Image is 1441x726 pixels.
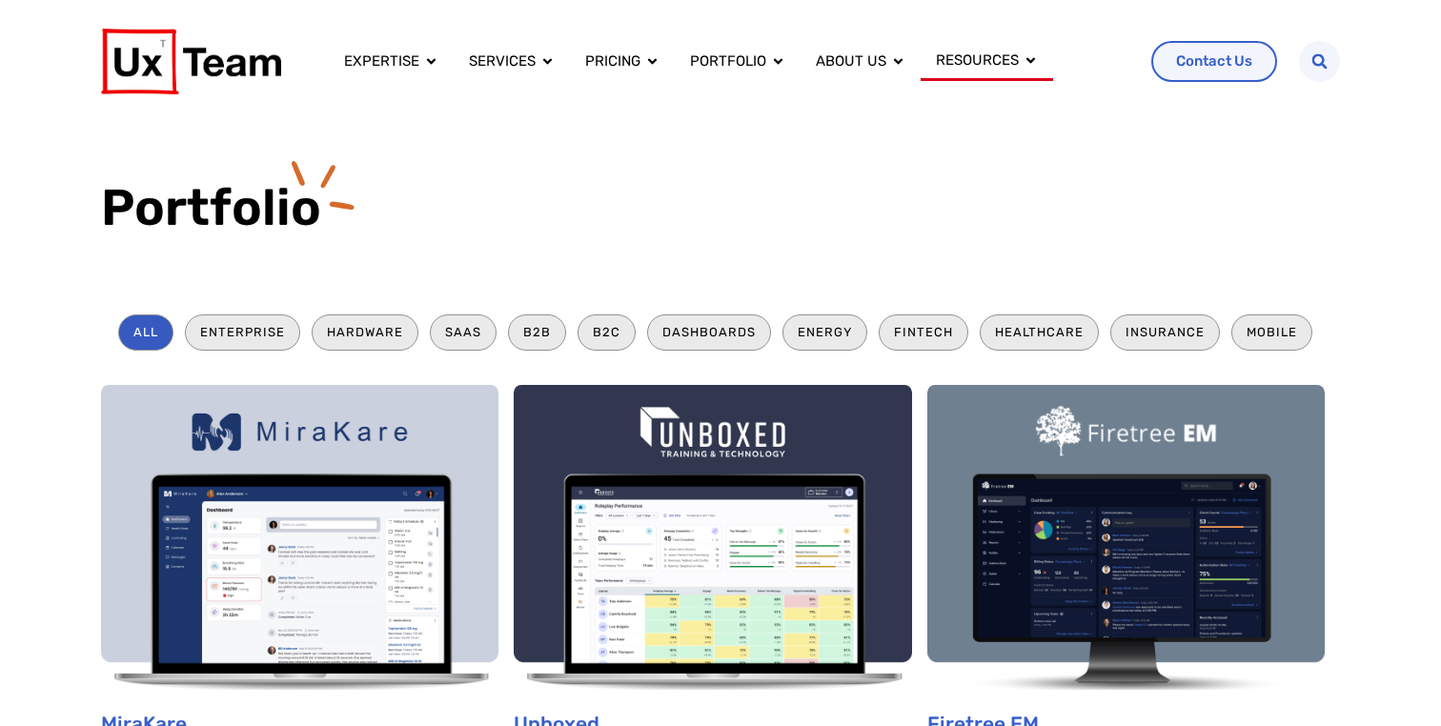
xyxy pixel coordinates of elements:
span: Contact Us [1176,54,1252,69]
li: Mobile [1231,314,1312,350]
a: Expertise [344,50,419,72]
h1: Portfolio [101,176,1340,238]
div: Search [1299,41,1340,82]
li: Healthcare [980,314,1099,350]
a: About us [816,50,886,72]
li: B2C [578,314,636,350]
a: Resources [936,50,1019,71]
li: Energy [782,314,867,350]
img: Management dashboard for AI-driven skill training [514,385,911,690]
img: UX Team Logo [101,29,281,94]
div: Menu Toggle [329,42,1137,82]
li: Fintech [879,314,968,350]
a: Contact Us [1151,41,1277,82]
li: Insurance [1110,314,1220,350]
li: Dashboards [647,314,771,350]
a: Services [469,50,536,72]
nav: Menu [329,42,1137,82]
img: Caregiver Dashboard for Managing Daily Care [101,385,498,690]
li: SaaS [430,314,497,350]
a: Portfolio [690,50,766,72]
img: Firetree EM Client drug treatment software [927,385,1325,690]
li: All [118,314,173,350]
li: B2B [508,314,566,350]
a: Pricing [585,50,640,72]
li: Hardware [312,314,418,350]
li: Enterprise [185,314,300,350]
